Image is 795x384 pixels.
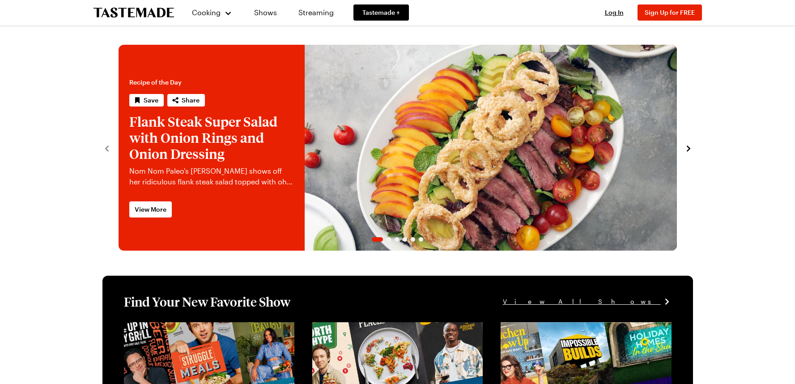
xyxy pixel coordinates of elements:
[638,4,702,21] button: Sign Up for FREE
[182,96,200,105] span: Share
[411,237,415,242] span: Go to slide 5
[645,9,695,16] span: Sign Up for FREE
[124,294,290,310] h1: Find Your New Favorite Show
[353,4,409,21] a: Tastemade +
[501,323,623,332] a: View full content for [object Object]
[144,96,158,105] span: Save
[124,323,246,332] a: View full content for [object Object]
[129,201,172,218] a: View More
[192,8,221,17] span: Cooking
[129,94,164,107] button: Save recipe
[605,9,624,16] span: Log In
[102,142,111,153] button: navigate to previous item
[119,45,677,251] div: 1 / 6
[403,237,407,242] span: Go to slide 4
[167,94,205,107] button: Share
[503,297,661,307] span: View All Shows
[192,2,233,23] button: Cooking
[94,8,174,18] a: To Tastemade Home Page
[419,237,423,242] span: Go to slide 6
[312,323,434,332] a: View full content for [object Object]
[372,237,383,242] span: Go to slide 1
[387,237,391,242] span: Go to slide 2
[503,297,672,307] a: View All Shows
[362,8,400,17] span: Tastemade +
[684,142,693,153] button: navigate to next item
[135,205,166,214] span: View More
[395,237,399,242] span: Go to slide 3
[596,8,632,17] button: Log In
